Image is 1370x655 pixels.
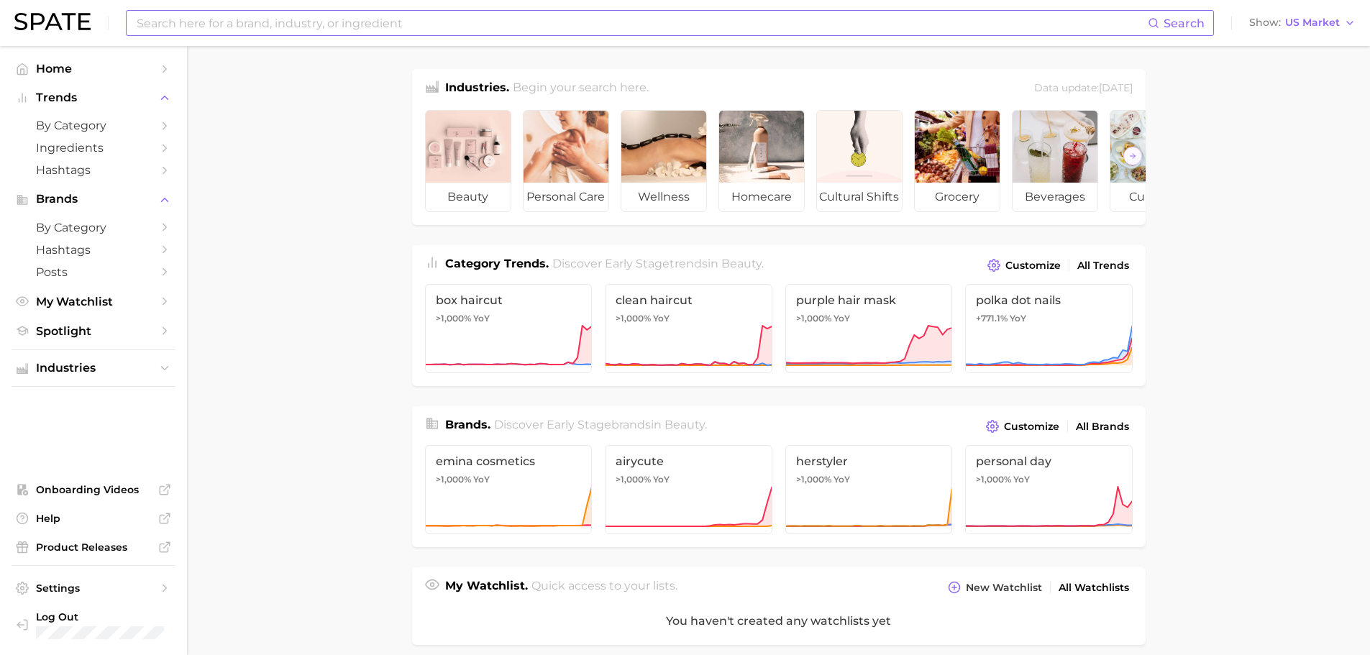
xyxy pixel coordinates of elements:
[425,110,511,212] a: beauty
[412,597,1146,645] div: You haven't created any watchlists yet
[796,293,942,307] span: purple hair mask
[834,474,850,485] span: YoY
[621,110,707,212] a: wellness
[36,119,151,132] span: by Category
[796,313,831,324] span: >1,000%
[966,582,1042,594] span: New Watchlist
[12,508,175,529] a: Help
[616,474,651,485] span: >1,000%
[621,183,706,211] span: wellness
[785,445,953,534] a: herstyler>1,000% YoY
[653,313,670,324] span: YoY
[718,110,805,212] a: homecare
[12,320,175,342] a: Spotlight
[653,474,670,485] span: YoY
[36,221,151,234] span: by Category
[1110,110,1196,212] a: culinary
[1013,183,1097,211] span: beverages
[12,159,175,181] a: Hashtags
[816,110,903,212] a: cultural shifts
[552,257,764,270] span: Discover Early Stage trends in .
[914,110,1000,212] a: grocery
[12,114,175,137] a: by Category
[12,87,175,109] button: Trends
[445,257,549,270] span: Category Trends .
[12,261,175,283] a: Posts
[1123,147,1142,165] button: Scroll Right
[834,313,850,324] span: YoY
[1012,110,1098,212] a: beverages
[36,163,151,177] span: Hashtags
[1013,474,1030,485] span: YoY
[135,11,1148,35] input: Search here for a brand, industry, or ingredient
[12,606,175,643] a: Log out. Currently logged in with e-mail annie.penrod@loveamika.com.
[426,183,511,211] span: beauty
[605,284,772,373] a: clean haircut>1,000% YoY
[436,454,582,468] span: emina cosmetics
[1074,256,1133,275] a: All Trends
[1072,417,1133,436] a: All Brands
[1164,17,1205,30] span: Search
[12,479,175,500] a: Onboarding Videos
[1059,582,1129,594] span: All Watchlists
[12,216,175,239] a: by Category
[616,293,762,307] span: clean haircut
[1005,260,1061,272] span: Customize
[817,183,902,211] span: cultural shifts
[976,454,1122,468] span: personal day
[1285,19,1340,27] span: US Market
[445,79,509,99] h1: Industries.
[473,313,490,324] span: YoY
[12,188,175,210] button: Brands
[36,243,151,257] span: Hashtags
[1246,14,1359,32] button: ShowUS Market
[616,454,762,468] span: airycute
[915,183,1000,211] span: grocery
[616,313,651,324] span: >1,000%
[976,293,1122,307] span: polka dot nails
[665,418,705,431] span: beauty
[12,536,175,558] a: Product Releases
[425,284,593,373] a: box haircut>1,000% YoY
[445,577,528,597] h1: My Watchlist.
[1004,421,1059,433] span: Customize
[14,13,91,30] img: SPATE
[12,239,175,261] a: Hashtags
[36,512,151,525] span: Help
[436,313,471,324] span: >1,000%
[36,610,189,623] span: Log Out
[425,445,593,534] a: emina cosmetics>1,000% YoY
[1055,578,1133,597] a: All Watchlists
[36,265,151,279] span: Posts
[12,137,175,159] a: Ingredients
[36,582,151,595] span: Settings
[12,58,175,80] a: Home
[1076,421,1129,433] span: All Brands
[785,284,953,373] a: purple hair mask>1,000% YoY
[796,474,831,485] span: >1,000%
[12,577,175,599] a: Settings
[36,324,151,338] span: Spotlight
[1249,19,1281,27] span: Show
[965,445,1133,534] a: personal day>1,000% YoY
[36,541,151,554] span: Product Releases
[944,577,1045,597] button: New Watchlist
[721,257,762,270] span: beauty
[1034,79,1133,99] div: Data update: [DATE]
[719,183,804,211] span: homecare
[524,183,608,211] span: personal care
[1077,260,1129,272] span: All Trends
[796,454,942,468] span: herstyler
[523,110,609,212] a: personal care
[473,474,490,485] span: YoY
[976,313,1008,324] span: +771.1%
[984,255,1064,275] button: Customize
[1010,313,1026,324] span: YoY
[982,416,1062,436] button: Customize
[36,141,151,155] span: Ingredients
[36,362,151,375] span: Industries
[445,418,490,431] span: Brands .
[36,483,151,496] span: Onboarding Videos
[1110,183,1195,211] span: culinary
[36,295,151,308] span: My Watchlist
